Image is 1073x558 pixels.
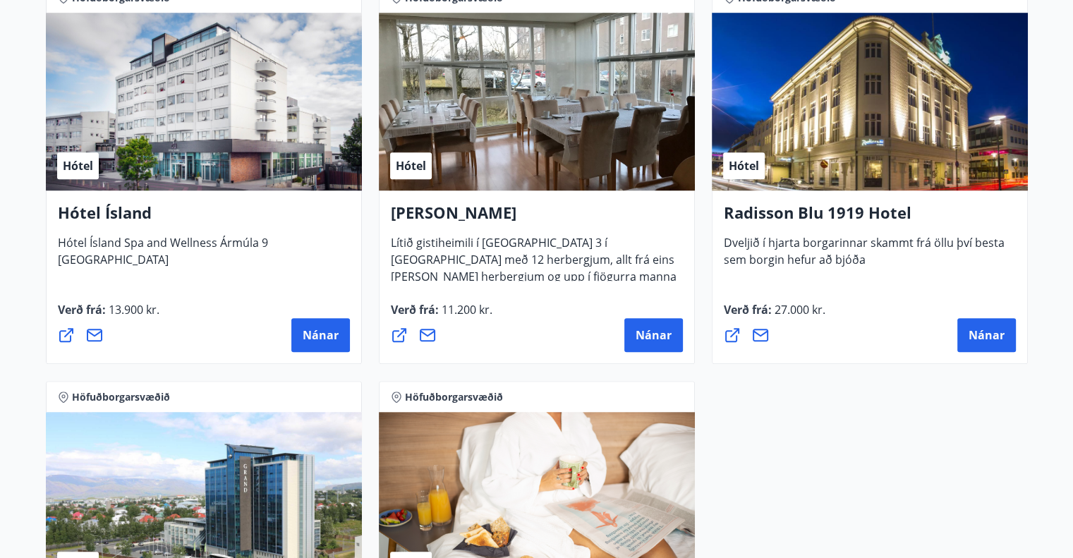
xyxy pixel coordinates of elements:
[957,318,1016,352] button: Nánar
[291,318,350,352] button: Nánar
[729,158,759,174] span: Hótel
[58,202,350,234] h4: Hótel Ísland
[391,235,677,313] span: Lítið gistiheimili í [GEOGRAPHIC_DATA] 3 í [GEOGRAPHIC_DATA] með 12 herbergjum, allt frá eins [PE...
[624,318,683,352] button: Nánar
[772,302,825,317] span: 27.000 kr.
[391,302,492,329] span: Verð frá :
[58,235,268,279] span: Hótel Ísland Spa and Wellness Ármúla 9 [GEOGRAPHIC_DATA]
[106,302,159,317] span: 13.900 kr.
[724,235,1005,279] span: Dveljið í hjarta borgarinnar skammt frá öllu því besta sem borgin hefur að bjóða
[303,327,339,343] span: Nánar
[63,158,93,174] span: Hótel
[405,390,503,404] span: Höfuðborgarsvæðið
[724,202,1016,234] h4: Radisson Blu 1919 Hotel
[969,327,1005,343] span: Nánar
[724,302,825,329] span: Verð frá :
[58,302,159,329] span: Verð frá :
[439,302,492,317] span: 11.200 kr.
[391,202,683,234] h4: [PERSON_NAME]
[636,327,672,343] span: Nánar
[396,158,426,174] span: Hótel
[72,390,170,404] span: Höfuðborgarsvæðið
